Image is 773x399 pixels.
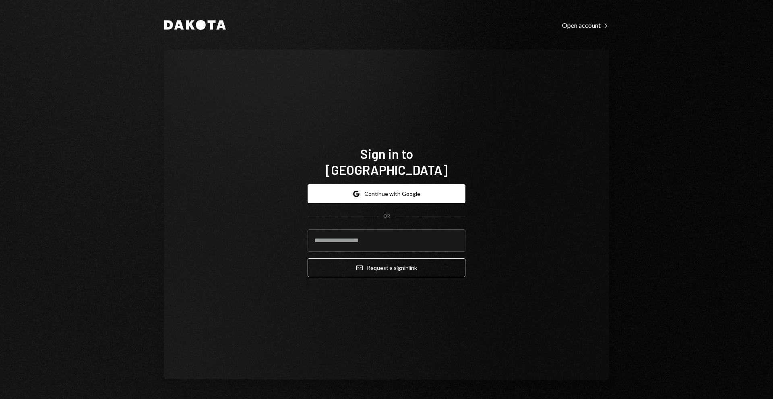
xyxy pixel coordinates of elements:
button: Request a signinlink [308,258,465,277]
button: Continue with Google [308,184,465,203]
div: OR [383,213,390,220]
h1: Sign in to [GEOGRAPHIC_DATA] [308,146,465,178]
a: Open account [562,21,609,29]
